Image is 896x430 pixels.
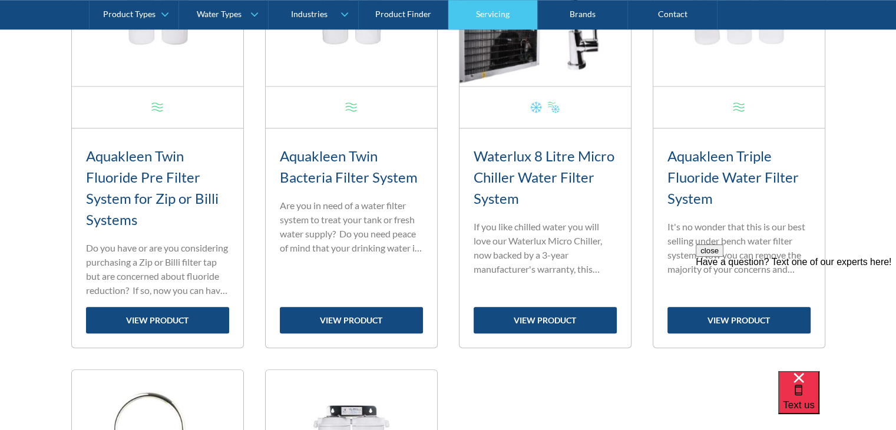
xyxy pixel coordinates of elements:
[86,145,229,230] h3: Aquakleen Twin Fluoride Pre Filter System for Zip or Billi Systems
[474,307,617,333] a: view product
[280,307,423,333] a: view product
[197,9,242,19] div: Water Types
[667,220,811,276] p: It's no wonder that this is our best selling under bench water filter system! Now you can remove ...
[667,145,811,209] h3: Aquakleen Triple Fluoride Water Filter System
[474,145,617,209] h3: Waterlux 8 Litre Micro Chiller Water Filter System
[474,220,617,276] p: If you like chilled water you will love our Waterlux Micro Chiller, now backed by a 3-year manufa...
[290,9,327,19] div: Industries
[86,307,229,333] a: view product
[778,371,896,430] iframe: podium webchat widget bubble
[280,199,423,255] p: Are you in need of a water filter system to treat your tank or fresh water supply? Do you need pe...
[280,145,423,188] h3: Aquakleen Twin Bacteria Filter System
[667,307,811,333] a: view product
[696,244,896,386] iframe: podium webchat widget prompt
[86,241,229,297] p: Do you have or are you considering purchasing a Zip or Billi filter tap but are concerned about f...
[103,9,156,19] div: Product Types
